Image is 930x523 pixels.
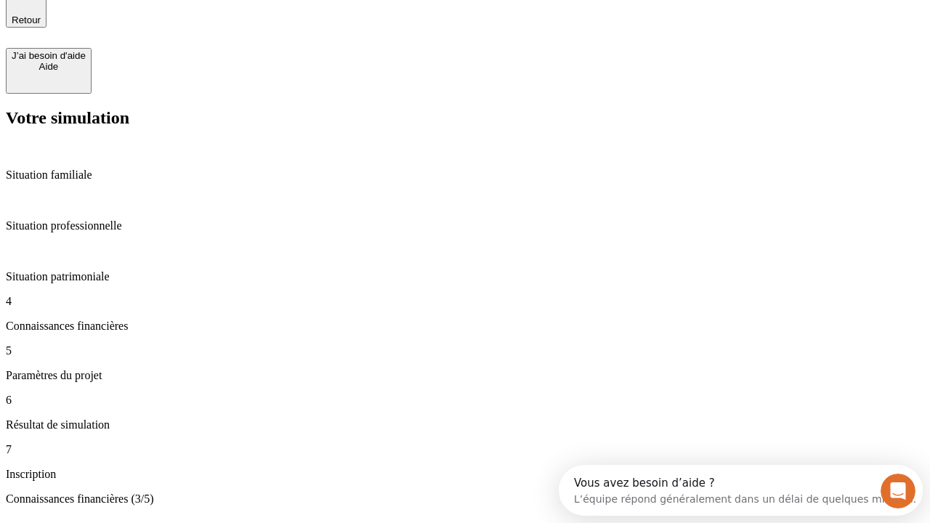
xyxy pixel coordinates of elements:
p: 6 [6,394,924,407]
p: Connaissances financières [6,320,924,333]
p: 5 [6,344,924,357]
span: Retour [12,15,41,25]
iframe: Intercom live chat discovery launcher [559,465,923,516]
p: Résultat de simulation [6,418,924,431]
p: Paramètres du projet [6,369,924,382]
p: Connaissances financières (3/5) [6,492,924,506]
p: 7 [6,443,924,456]
div: Ouvrir le Messenger Intercom [6,6,400,46]
p: Situation professionnelle [6,219,924,232]
p: Inscription [6,468,924,481]
iframe: Intercom live chat [881,474,915,508]
div: Vous avez besoin d’aide ? [15,12,357,24]
div: Aide [12,61,86,72]
div: J’ai besoin d'aide [12,50,86,61]
p: Situation familiale [6,169,924,182]
p: Situation patrimoniale [6,270,924,283]
h2: Votre simulation [6,108,924,128]
div: L’équipe répond généralement dans un délai de quelques minutes. [15,24,357,39]
button: J’ai besoin d'aideAide [6,48,92,94]
p: 4 [6,295,924,308]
